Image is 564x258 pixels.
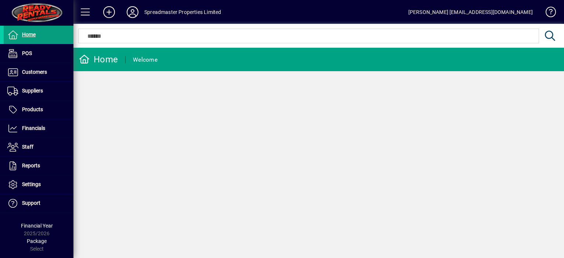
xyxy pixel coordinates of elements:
span: Reports [22,163,40,168]
a: Staff [4,138,73,156]
span: Home [22,32,36,37]
div: [PERSON_NAME] [EMAIL_ADDRESS][DOMAIN_NAME] [408,6,533,18]
a: Products [4,101,73,119]
button: Add [97,6,121,19]
a: POS [4,44,73,63]
a: Settings [4,175,73,194]
span: POS [22,50,32,56]
div: Spreadmaster Properties Limited [144,6,221,18]
span: Suppliers [22,88,43,94]
button: Profile [121,6,144,19]
div: Home [79,54,118,65]
span: Products [22,106,43,112]
div: Welcome [133,54,158,66]
span: Settings [22,181,41,187]
span: Financials [22,125,45,131]
span: Staff [22,144,33,150]
a: Customers [4,63,73,81]
a: Suppliers [4,82,73,100]
a: Knowledge Base [540,1,555,25]
span: Customers [22,69,47,75]
span: Support [22,200,40,206]
span: Package [27,238,47,244]
a: Reports [4,157,73,175]
a: Financials [4,119,73,138]
span: Financial Year [21,223,53,229]
a: Support [4,194,73,212]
